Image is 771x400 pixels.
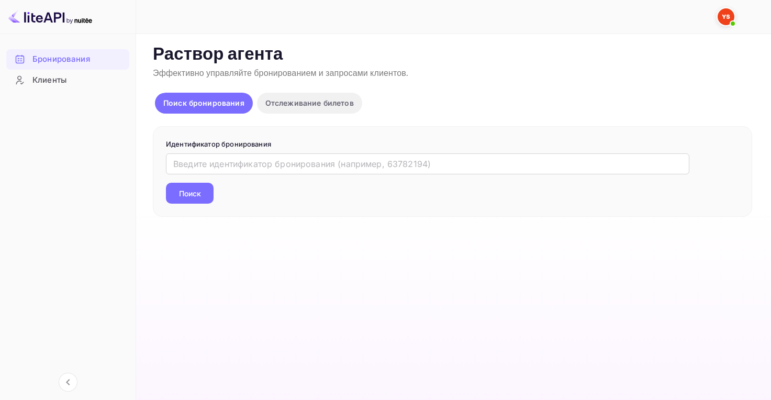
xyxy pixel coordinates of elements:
[166,153,689,174] input: Введите идентификатор бронирования (например, 63782194)
[6,70,129,90] a: Клиенты
[59,373,77,392] button: Свернуть навигацию
[718,8,734,25] img: Служба Поддержки Яндекса
[8,8,92,25] img: Логотип LiteAPI
[166,183,214,204] button: Поиск
[153,68,408,79] ya-tr-span: Эффективно управляйте бронированием и запросами клиентов.
[6,49,129,69] a: Бронирования
[265,98,354,107] ya-tr-span: Отслеживание билетов
[153,43,283,66] ya-tr-span: Раствор агента
[166,140,271,148] ya-tr-span: Идентификатор бронирования
[6,70,129,91] div: Клиенты
[163,98,244,107] ya-tr-span: Поиск бронирования
[32,53,90,65] ya-tr-span: Бронирования
[6,49,129,70] div: Бронирования
[32,74,66,86] ya-tr-span: Клиенты
[179,188,201,199] ya-tr-span: Поиск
